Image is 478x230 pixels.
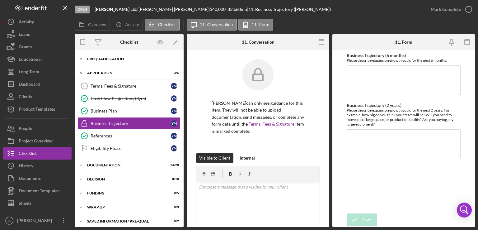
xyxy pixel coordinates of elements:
button: Loans [3,28,72,41]
div: Business Plan [91,108,171,113]
button: Activity [3,16,72,28]
b: [PERSON_NAME] LLC [95,7,137,12]
label: Business Trajectory (2 years) [347,103,401,108]
button: Grants [3,41,72,53]
div: Activity [19,16,34,30]
div: | 11. Business Trajectory ([PERSON_NAME]) [247,7,331,12]
button: Educational [3,53,72,65]
div: 0 / 10 [168,177,179,181]
div: 3 / 6 [168,71,179,75]
button: Clients [3,90,72,103]
div: Business Trajectory [91,121,171,126]
div: 0 / 5 [168,191,179,195]
button: YB[PERSON_NAME] [3,214,72,227]
div: Mark Complete [431,3,461,16]
button: People [3,122,72,135]
div: Y M [171,108,177,114]
button: 11. Form [238,19,273,31]
div: | [95,7,138,12]
div: Please describe expansion/growth goals for the next 2 years. For example, how big do you think yo... [347,108,461,127]
a: Terms, Fees & Signature [249,121,294,127]
tspan: 8 [83,84,85,88]
div: Y M [171,120,177,127]
div: Checklist [19,147,37,161]
div: Saved Information / Pre-Qual [87,219,163,223]
div: Documents [19,172,41,186]
button: Product Templates [3,103,72,115]
div: Y M [171,133,177,139]
div: 0 / 2 [168,219,179,223]
label: 11. Form [252,22,269,27]
text: YB [7,219,12,223]
div: History [19,160,33,174]
a: 8Terms, Fees & SignatureYM [78,80,180,92]
button: 11. Conversation [187,19,237,31]
button: Document Templates [3,184,72,197]
div: 0 / 3 [168,205,179,209]
div: Loans [19,28,30,42]
a: Business TrajectoryYM [78,117,180,130]
div: Educational [19,53,42,67]
button: Long-Term [3,65,72,78]
div: Product Templates [19,103,55,117]
a: Documents [3,172,72,184]
div: 14 / 20 [168,163,179,167]
p: [PERSON_NAME] can only see guidance for this item. They will not be able to upload documentation,... [212,100,304,135]
div: 11. Conversation [242,40,274,45]
label: 11. Conversation [200,22,233,27]
div: Documentation [87,163,163,167]
div: Visible to Client [199,153,230,163]
button: History [3,160,72,172]
a: Eligibility PhaseYM [78,142,180,155]
div: Save [362,213,371,226]
div: Open Intercom Messenger [457,203,472,218]
div: Decision [87,177,163,181]
button: Save [347,213,377,226]
label: Checklist [158,22,176,27]
div: 85 % [227,7,236,12]
button: Project Overview [3,135,72,147]
div: Long-Term [19,65,39,79]
div: Document Templates [19,184,59,199]
a: ReferencesYM [78,130,180,142]
div: Funding [87,191,163,195]
div: Dashboard [19,78,40,92]
label: Business Trajectory (6 months) [347,53,406,58]
div: Application [87,71,163,75]
button: Sheets [3,197,72,209]
div: Sheets [19,197,31,211]
div: 11. Form [395,40,412,45]
a: Cash Flow Projections (3yrs)YM [78,92,180,105]
div: Y M [171,95,177,102]
div: Prequalification [87,57,176,61]
label: Overview [88,22,106,27]
div: Internal [240,153,255,163]
label: Activity [125,22,139,27]
div: People [19,122,32,136]
div: Y M [171,145,177,151]
div: Open [75,6,90,13]
div: Please describe expansion/growth goals for the next 6 months. [347,58,461,63]
span: $40,000 [210,7,226,12]
div: [PERSON_NAME] [PERSON_NAME] | [138,7,210,12]
button: Activity [112,19,143,31]
button: Checklist [3,147,72,160]
div: Clients [19,90,32,104]
div: Project Overview [19,135,53,149]
div: Eligibility Phase [91,146,171,151]
button: Dashboard [3,78,72,90]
